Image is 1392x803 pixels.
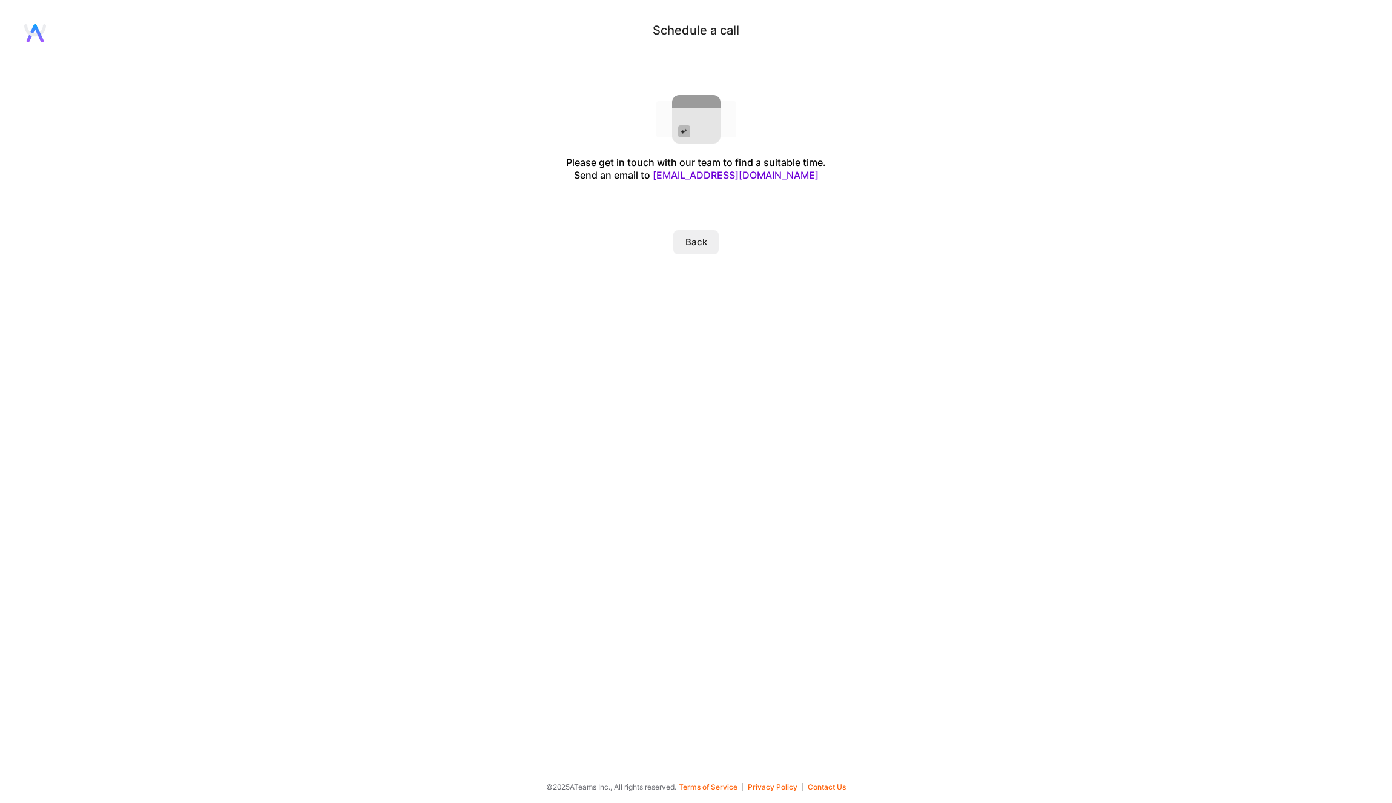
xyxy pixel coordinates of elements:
[679,783,743,791] button: Terms of Service
[566,156,826,182] div: Please get in touch with our team to find a suitable time. Send an email to
[748,783,803,791] button: Privacy Policy
[653,24,739,37] div: Schedule a call
[546,781,676,793] span: © 2025 ATeams Inc., All rights reserved.
[673,230,719,254] button: Back
[808,783,846,791] button: Contact Us
[653,169,819,181] a: [EMAIL_ADDRESS][DOMAIN_NAME]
